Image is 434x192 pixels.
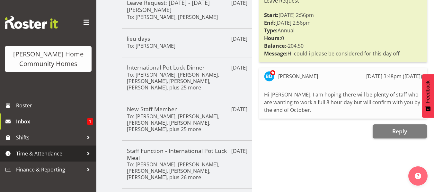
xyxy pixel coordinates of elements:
[278,72,318,80] div: [PERSON_NAME]
[422,74,434,118] button: Feedback - Show survey
[127,147,247,161] h5: Staff Function - International Pot Luck Meal
[87,118,93,125] span: 1
[264,12,279,19] strong: Start:
[127,105,247,113] h5: New Staff Member
[127,43,175,49] h6: To: [PERSON_NAME]
[127,113,247,132] h6: To: [PERSON_NAME], [PERSON_NAME], [PERSON_NAME], [PERSON_NAME], [PERSON_NAME], plus 25 more
[127,64,247,71] h5: International Pot Luck Dinner
[264,71,274,81] img: barbara-dunlop8515.jpg
[231,147,247,155] p: [DATE]
[127,14,218,20] h6: To: [PERSON_NAME], [PERSON_NAME]
[231,64,247,71] p: [DATE]
[264,35,281,42] strong: Hours:
[264,27,278,34] strong: Type:
[373,124,427,138] button: Reply
[231,105,247,113] p: [DATE]
[264,89,422,115] div: Hi [PERSON_NAME], I am hoping there will be plenty of staff who are wanting to work a full 8 hour...
[264,50,288,57] strong: Message:
[127,71,247,91] h6: To: [PERSON_NAME], [PERSON_NAME], [PERSON_NAME], [PERSON_NAME], [PERSON_NAME], plus 25 more
[264,42,286,49] strong: Balance:
[366,72,422,80] div: [DATE] 3:48pm ([DATE])
[425,80,431,103] span: Feedback
[392,127,407,135] span: Reply
[16,117,87,126] span: Inbox
[5,16,58,29] img: Rosterit website logo
[231,35,247,43] p: [DATE]
[16,149,84,158] span: Time & Attendance
[16,101,93,110] span: Roster
[127,161,247,180] h6: To: [PERSON_NAME], [PERSON_NAME], [PERSON_NAME], [PERSON_NAME], [PERSON_NAME], plus 26 more
[415,173,421,179] img: help-xxl-2.png
[16,133,84,142] span: Shifts
[264,19,275,26] strong: End:
[11,49,85,69] div: [PERSON_NAME] Home Community Homes
[127,35,247,42] h5: lieu days
[16,165,84,174] span: Finance & Reporting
